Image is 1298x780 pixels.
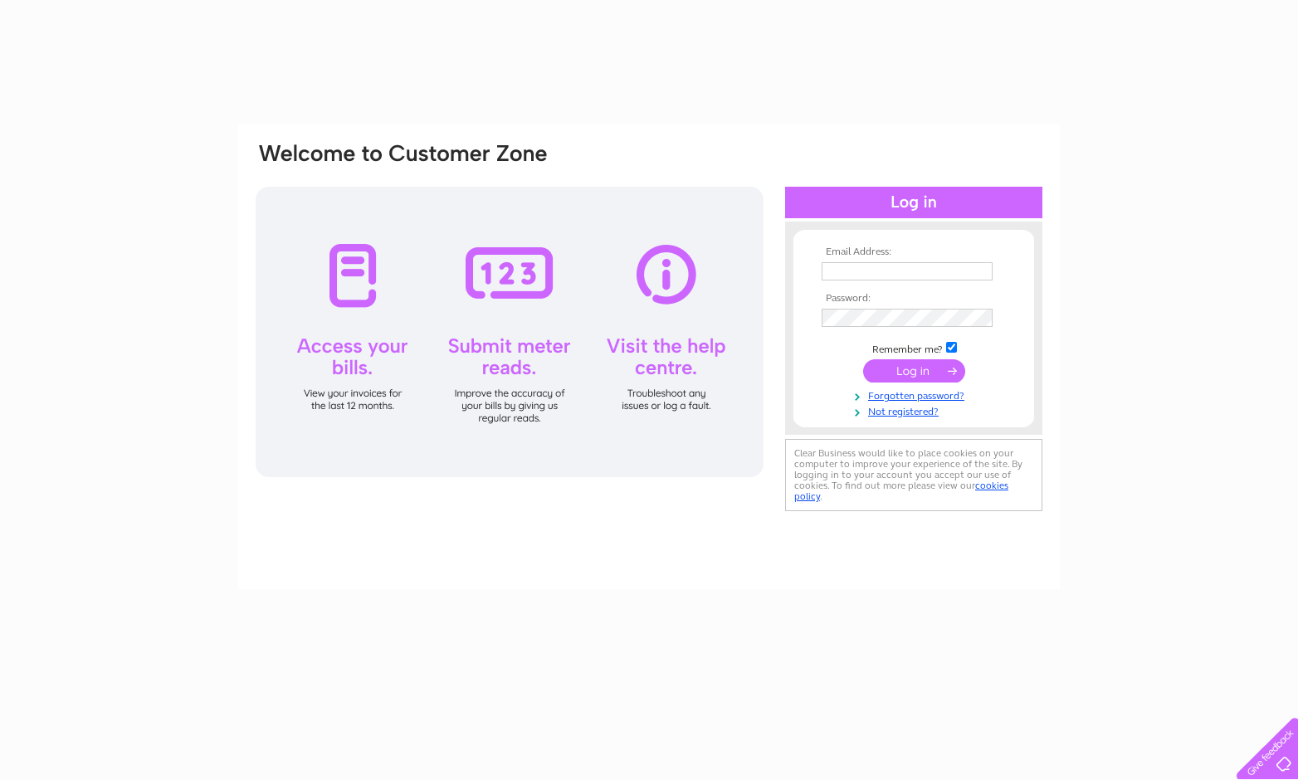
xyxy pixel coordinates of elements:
[817,293,1010,305] th: Password:
[822,387,1010,402] a: Forgotten password?
[794,480,1008,502] a: cookies policy
[817,339,1010,356] td: Remember me?
[785,439,1042,511] div: Clear Business would like to place cookies on your computer to improve your experience of the sit...
[822,402,1010,418] a: Not registered?
[817,246,1010,258] th: Email Address:
[863,359,965,383] input: Submit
